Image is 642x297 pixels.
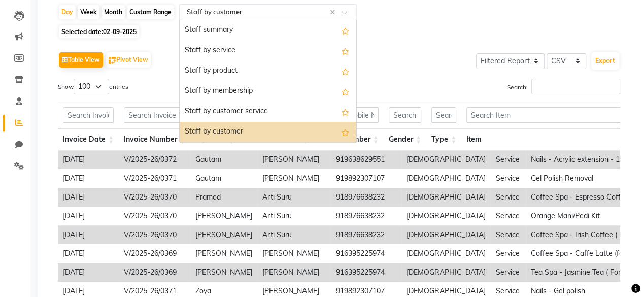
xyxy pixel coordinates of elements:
div: Staff by service [180,41,356,61]
td: [DEMOGRAPHIC_DATA] [401,188,491,207]
input: Search Invoice Number [124,107,185,123]
span: Selected date: [59,25,139,38]
td: Arti Suru [257,188,331,207]
td: Pramod [190,188,257,207]
td: [PERSON_NAME] [257,150,331,169]
td: Service [491,244,526,263]
div: Month [102,5,125,19]
td: V/2025-26/0370 [119,188,190,207]
td: Gautam [190,150,257,169]
td: 918976638232 [331,225,401,244]
td: [PERSON_NAME] [257,169,331,188]
td: Service [491,188,526,207]
th: Gender: activate to sort column ascending [384,128,426,150]
td: Service [491,207,526,225]
td: V/2025-26/0370 [119,207,190,225]
td: V/2025-26/0369 [119,244,190,263]
td: [DATE] [58,263,119,282]
td: 919892307107 [331,169,401,188]
ng-dropdown-panel: Options list [179,20,357,143]
th: Invoice Number: activate to sort column ascending [119,128,190,150]
td: 918976638232 [331,188,401,207]
td: [PERSON_NAME] [190,207,257,225]
td: Service [491,169,526,188]
td: [DATE] [58,150,119,169]
td: [DEMOGRAPHIC_DATA] [401,225,491,244]
div: Staff summary [180,20,356,41]
td: Service [491,225,526,244]
div: Custom Range [127,5,174,19]
td: V/2025-26/0372 [119,150,190,169]
td: [DEMOGRAPHIC_DATA] [401,169,491,188]
span: Add this report to Favorites List [342,65,349,77]
span: 02-09-2025 [103,28,137,36]
span: Add this report to Favorites List [342,106,349,118]
td: [PERSON_NAME] [257,263,331,282]
span: Add this report to Favorites List [342,85,349,97]
td: 916395225974 [331,263,401,282]
div: Staff by membership [180,81,356,102]
span: Add this report to Favorites List [342,24,349,37]
label: Show entries [58,79,128,94]
button: Table View [59,52,103,68]
label: Search: [507,79,620,94]
td: 919638629551 [331,150,401,169]
td: 916395225974 [331,244,401,263]
td: V/2025-26/0370 [119,225,190,244]
input: Search Type [431,107,456,123]
td: [PERSON_NAME] [190,263,257,282]
td: 918976638232 [331,207,401,225]
span: Add this report to Favorites List [342,45,349,57]
td: Service [491,150,526,169]
td: [DATE] [58,188,119,207]
td: [DATE] [58,244,119,263]
input: Search: [531,79,620,94]
td: Arti Suru [257,225,331,244]
input: Search Invoice Date [63,107,114,123]
td: [PERSON_NAME] [190,225,257,244]
span: Clear all [330,7,339,18]
select: Showentries [74,79,109,94]
td: [DEMOGRAPHIC_DATA] [401,263,491,282]
img: pivot.png [109,57,116,64]
div: Staff by product [180,61,356,81]
td: [DATE] [58,207,119,225]
td: Arti Suru [257,207,331,225]
div: Day [59,5,76,19]
th: Invoice Date: activate to sort column ascending [58,128,119,150]
td: Service [491,263,526,282]
div: Week [78,5,99,19]
th: Type: activate to sort column ascending [426,128,461,150]
td: [PERSON_NAME] [190,244,257,263]
td: [PERSON_NAME] [257,244,331,263]
td: [DATE] [58,225,119,244]
input: Search Gender [389,107,421,123]
td: V/2025-26/0369 [119,263,190,282]
td: V/2025-26/0371 [119,169,190,188]
button: Pivot View [106,52,151,68]
td: [DEMOGRAPHIC_DATA] [401,207,491,225]
td: [DEMOGRAPHIC_DATA] [401,150,491,169]
td: Gautam [190,169,257,188]
div: Staff by customer [180,122,356,142]
span: Add this report to Favorites List [342,126,349,138]
td: [DATE] [58,169,119,188]
td: [DEMOGRAPHIC_DATA] [401,244,491,263]
div: Staff by customer service [180,102,356,122]
button: Export [591,52,619,70]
